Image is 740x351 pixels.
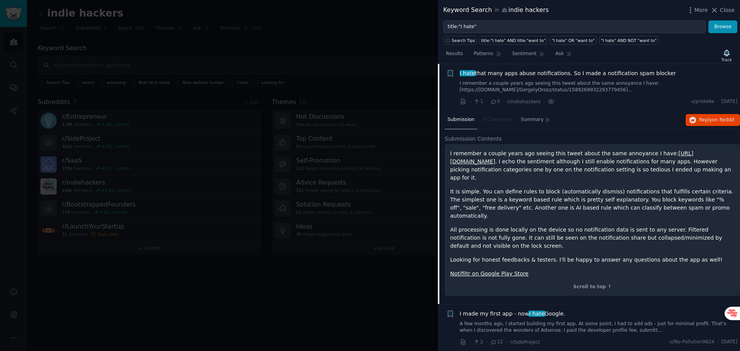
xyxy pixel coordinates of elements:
div: Track [721,57,732,62]
span: · [469,97,471,106]
span: r/indiehackers [507,99,541,104]
span: Summary [521,116,543,123]
a: Results [443,48,466,64]
span: Patterns [474,50,493,57]
span: · [486,338,488,346]
div: "I hate" OR "want to" [552,38,595,43]
a: Ask [553,48,575,64]
button: Close [710,6,735,14]
span: · [543,97,545,106]
button: Search Tips [443,36,477,45]
p: It is simple. You can define rules to block (automatically dismiss) notifications that fulfills c... [450,188,735,220]
span: Search Tips [452,38,475,43]
span: · [486,97,488,106]
span: I hate [528,311,545,317]
span: 2 [473,339,483,346]
input: Try a keyword related to your business [443,20,706,34]
span: Close [720,6,735,14]
span: Reply [699,117,735,124]
a: Sentiment [510,48,547,64]
span: · [717,339,719,346]
button: Replyon Reddit [686,114,740,126]
p: Looking for honest feedbacks & testers. I'll be happy to answer any questions about the app as well! [450,256,735,264]
span: in [494,7,499,14]
span: u/No-Pollution9824 [669,339,715,346]
div: title:"I hate" AND title:"want to" [481,38,546,43]
span: [DATE] [721,98,737,105]
a: A few months ago, I started building my first app. At some point, I had to add ads - just for min... [460,321,738,334]
span: Ask [555,50,564,57]
p: I remember a couple years ago seeing this tweet about the same annoyance I have: . I echo the sen... [450,149,735,182]
span: I made my first app - now Google. [460,310,565,318]
button: Browse [708,20,737,34]
span: u/prokeke [691,98,714,105]
span: · [503,97,505,106]
span: that many apps abuse notifications. So I made a notification spam blocker [460,69,676,77]
span: I hate [459,70,476,76]
a: "I hate" AND NOT "want to" [599,36,658,45]
span: 1 [473,98,483,105]
span: 12 [490,339,503,346]
span: 0 [490,98,500,105]
span: Sentiment [512,50,536,57]
span: on Reddit [712,117,735,123]
a: I hatethat many apps abuse notifications. So I made a notification spam blocker [460,69,676,77]
a: "I hate" OR "want to" [550,36,596,45]
a: Patterns [471,48,504,64]
span: · [469,338,471,346]
span: Submission Contents [445,135,502,143]
a: title:"I hate" AND title:"want to" [479,36,547,45]
button: More [686,6,708,14]
a: I made my first app - nowI hateGoogle. [460,310,565,318]
span: · [506,338,507,346]
a: I remember a couple years ago seeing this tweet about the same annoyance I have: [https://[DOMAIN... [460,80,738,94]
div: Keyword Search indie hackers [443,5,549,15]
span: Results [446,50,463,57]
span: [DATE] [721,339,737,346]
div: Scroll to top ↑ [450,284,735,291]
a: Notifiltr on Google Play Store [450,270,528,277]
span: · [717,98,719,105]
span: Submission [447,116,474,123]
p: All processing is done locally on the device so no notification data is sent to any server. Filte... [450,226,735,250]
span: More [695,6,708,14]
button: Track [719,47,735,64]
span: r/SideProject [510,339,540,345]
div: "I hate" AND NOT "want to" [601,38,657,43]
